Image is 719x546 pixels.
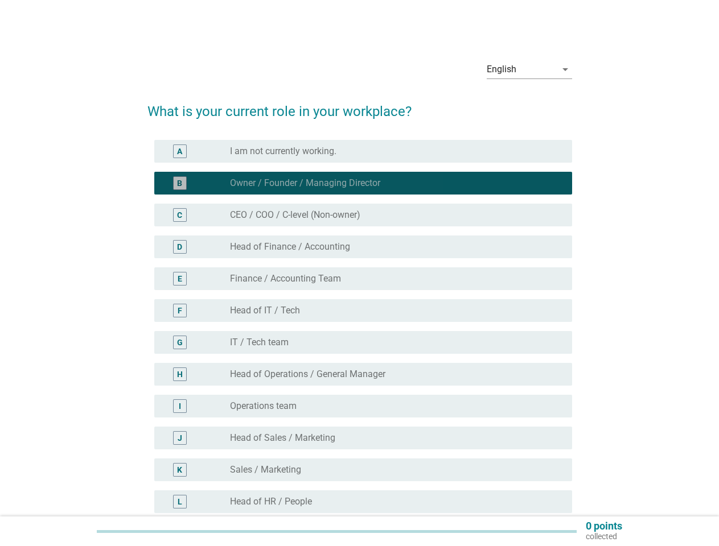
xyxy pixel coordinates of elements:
div: A [177,146,182,158]
div: J [178,432,182,444]
div: K [177,464,182,476]
p: 0 points [586,521,622,531]
label: Sales / Marketing [230,464,301,475]
div: B [177,177,182,189]
i: arrow_drop_down [558,63,572,76]
label: CEO / COO / C-level (Non-owner) [230,209,360,221]
label: Operations team [230,400,297,412]
label: IT / Tech team [230,337,289,348]
label: I am not currently working. [230,146,336,157]
label: Finance / Accounting Team [230,273,341,284]
label: Head of Finance / Accounting [230,241,350,253]
div: I [179,400,181,412]
div: L [178,496,182,508]
div: C [177,209,182,221]
div: F [178,305,182,317]
div: G [177,337,183,349]
h2: What is your current role in your workplace? [147,90,572,122]
div: D [177,241,182,253]
label: Head of Operations / General Manager [230,369,385,380]
label: Head of IT / Tech [230,305,300,316]
div: English [487,64,516,75]
label: Owner / Founder / Managing Director [230,177,380,189]
div: E [178,273,182,285]
label: Head of HR / People [230,496,312,507]
p: collected [586,531,622,541]
div: H [177,369,183,380]
label: Head of Sales / Marketing [230,432,335,444]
